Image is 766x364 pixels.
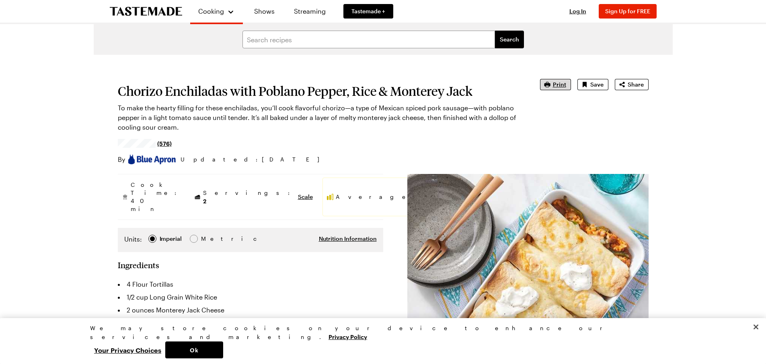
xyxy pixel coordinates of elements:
button: Cooking [198,3,235,19]
span: Print [553,81,566,89]
button: Ok [165,341,223,358]
span: Save [590,81,604,89]
button: Your Privacy Choices [90,341,165,358]
span: Tastemade + [351,7,385,15]
span: Updated : [DATE] [181,155,327,164]
div: Metric [201,234,218,243]
span: Log In [569,8,586,14]
a: Tastemade + [343,4,393,19]
div: Privacy [90,324,669,358]
h2: Ingredients [118,260,159,270]
a: To Tastemade Home Page [110,7,182,16]
li: 2 ounces Monterey Jack Cheese [118,304,383,316]
img: Blue Apron [128,155,176,164]
div: Imperial [160,234,182,243]
button: Share [615,79,649,90]
span: Cook Time: 40 min [131,181,181,213]
span: Cooking [198,7,224,15]
span: Metric [201,234,219,243]
button: Nutrition Information [319,235,377,243]
input: Search recipes [242,31,495,48]
span: Sign Up for FREE [605,8,650,14]
span: Search [500,35,519,43]
li: 1/2 cup Long Grain White Rice [118,291,383,304]
span: Servings: [203,189,294,205]
li: 1 Poblano Pepper [118,316,383,329]
label: Units: [124,234,142,244]
p: To make the hearty filling for these enchiladas, you’ll cook flavorful chorizo—a type of Mexican ... [118,103,518,132]
button: Log In [562,7,594,15]
button: Save recipe [577,79,608,90]
div: By [118,155,176,164]
button: filters [495,31,524,48]
h1: Chorizo Enchiladas with Poblano Pepper, Rice & Monterey Jack [118,84,518,98]
span: (576) [157,139,172,147]
span: Average [336,193,413,201]
li: 4 Flour Tortillas [118,278,383,291]
span: Imperial [160,234,183,243]
div: We may store cookies on your device to enhance our services and marketing. [90,324,669,341]
a: More information about your privacy, opens in a new tab [329,333,367,340]
button: Print [540,79,571,90]
div: Imperial Metric [124,234,218,246]
button: Close [747,318,765,336]
span: Share [628,81,644,89]
button: Sign Up for FREE [599,4,657,19]
a: 4.45/5 stars from 576 reviews [118,140,172,147]
button: Scale [298,193,313,201]
span: 2 [203,197,206,205]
